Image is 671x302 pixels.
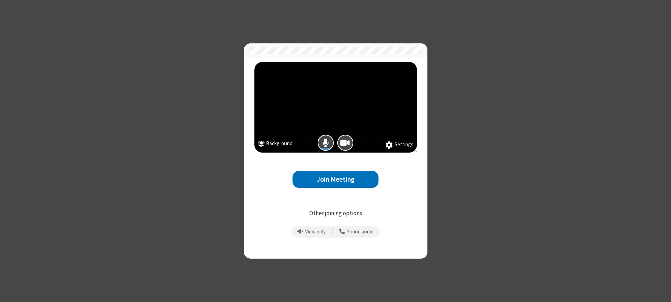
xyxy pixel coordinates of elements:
span: | [332,227,333,237]
button: Settings [385,141,413,149]
button: Prevent echo when there is already an active mic and speaker in the room. [295,226,329,238]
button: Mic is on [318,135,334,151]
p: Other joining options [254,209,417,218]
button: Background [258,140,293,149]
span: View only [305,229,326,235]
button: Camera is on [337,135,353,151]
button: Use your phone for mic and speaker while you view the meeting on this device. [337,226,376,238]
button: Join Meeting [293,171,378,188]
span: Phone audio [346,229,374,235]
